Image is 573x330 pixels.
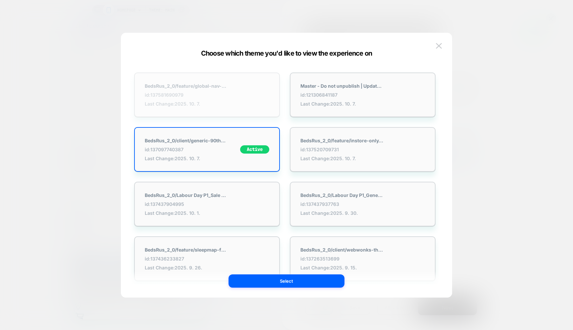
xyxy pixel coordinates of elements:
span: Next [9,135,11,140]
a: Sale [109,261,119,268]
span: Last Change: 2025. 10. 7. [145,101,228,107]
span: Last Change: 2025. 10. 7. [145,156,228,161]
span: id: 137581690979 [145,92,228,98]
summary: Help Me Choose [87,261,105,281]
span: id: 137437904995 [145,201,228,207]
summary: Bedding & Furniture [62,261,83,281]
summary: Headboards & Bed Bases [29,261,59,281]
span: id: 137097740387 [145,147,228,152]
span: Last Change: 2025. 10. 1. [145,210,228,216]
img: BedsRus [53,239,102,249]
div: Choose which theme you'd like to view the experience on [121,49,452,57]
strong: BedsRus_2_0/feature/sleepmap-form [145,247,228,253]
strong: BedsRus_2_0/Labour Day P1_Sale Theme [145,192,228,198]
span: Last Change: 2025. 9. 26. [145,265,228,270]
strong: BedsRus_2_0/feature/global-nav-amendment [145,83,228,89]
div: Active [240,145,269,154]
a: Store Locator [123,261,140,274]
button: Select [229,274,344,288]
strong: BedsRus_2_0/client/generic-90th-birthday-sale-t... [145,138,228,143]
span: Previous [3,135,4,140]
span: id: 137436233827 [145,256,228,261]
